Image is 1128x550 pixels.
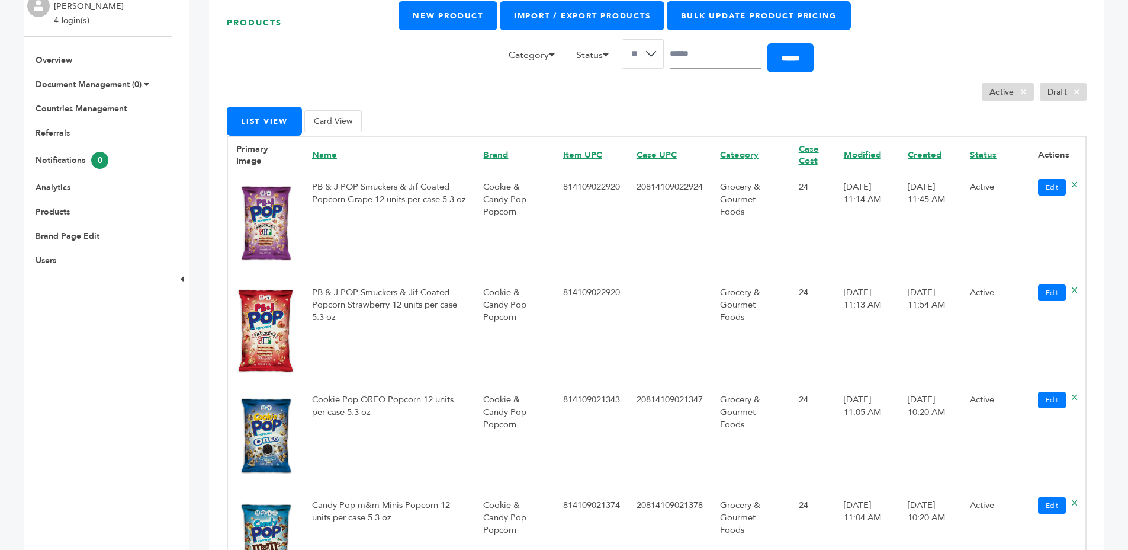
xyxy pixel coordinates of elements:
[475,173,554,279] td: Cookie & Candy Pop Popcorn
[36,182,70,193] a: Analytics
[36,127,70,139] a: Referrals
[36,206,70,218] a: Products
[835,173,900,279] td: [DATE] 11:14 AM
[399,1,497,30] a: New Product
[962,279,1030,386] td: Active
[712,386,790,491] td: Grocery & Gourmet Foods
[982,83,1034,101] li: Active
[36,231,99,242] a: Brand Page Edit
[563,149,602,161] a: Item UPC
[962,386,1030,491] td: Active
[1038,392,1066,408] a: Edit
[304,173,475,279] td: PB & J POP Smuckers & Jif Coated Popcorn Grape 12 units per case 5.3 oz
[1014,85,1033,99] span: ×
[899,279,962,386] td: [DATE] 11:54 AM
[667,1,851,30] a: Bulk Update Product Pricing
[712,173,790,279] td: Grocery & Gourmet Foods
[799,143,819,167] a: Case Cost
[790,386,835,491] td: 24
[36,155,108,166] a: Notifications0
[970,149,997,161] a: Status
[1038,497,1066,514] a: Edit
[555,386,628,491] td: 814109021343
[899,386,962,491] td: [DATE] 10:20 AM
[962,173,1030,279] td: Active
[1038,284,1066,301] a: Edit
[1030,136,1086,174] th: Actions
[720,149,759,161] a: Category
[628,173,712,279] td: 20814109022924
[844,149,881,161] a: Modified
[91,152,108,169] span: 0
[628,386,712,491] td: 20814109021347
[227,1,399,44] h1: Products
[570,48,622,68] li: Status
[637,149,677,161] a: Case UPC
[835,386,900,491] td: [DATE] 11:05 AM
[236,287,295,373] img: No Image
[500,1,664,30] a: Import / Export Products
[1067,85,1087,99] span: ×
[36,255,56,266] a: Users
[712,279,790,386] td: Grocery & Gourmet Foods
[1040,83,1087,101] li: Draft
[227,107,302,136] button: List View
[312,149,337,161] a: Name
[790,279,835,386] td: 24
[236,395,295,479] img: No Image
[503,48,568,68] li: Category
[555,279,628,386] td: 814109022920
[304,110,362,132] button: Card View
[236,182,295,266] img: No Image
[1038,179,1066,196] a: Edit
[899,173,962,279] td: [DATE] 11:45 AM
[555,173,628,279] td: 814109022920
[475,386,554,491] td: Cookie & Candy Pop Popcorn
[790,173,835,279] td: 24
[304,279,475,386] td: PB & J POP Smuckers & Jif Coated Popcorn Strawberry 12 units per case 5.3 oz
[227,136,304,174] th: Primary Image
[483,149,508,161] a: Brand
[835,279,900,386] td: [DATE] 11:13 AM
[670,39,761,69] input: Search
[908,149,941,161] a: Created
[36,103,127,114] a: Countries Management
[36,79,142,90] a: Document Management (0)
[304,386,475,491] td: Cookie Pop OREO Popcorn 12 units per case 5.3 oz
[475,279,554,386] td: Cookie & Candy Pop Popcorn
[36,55,72,66] a: Overview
